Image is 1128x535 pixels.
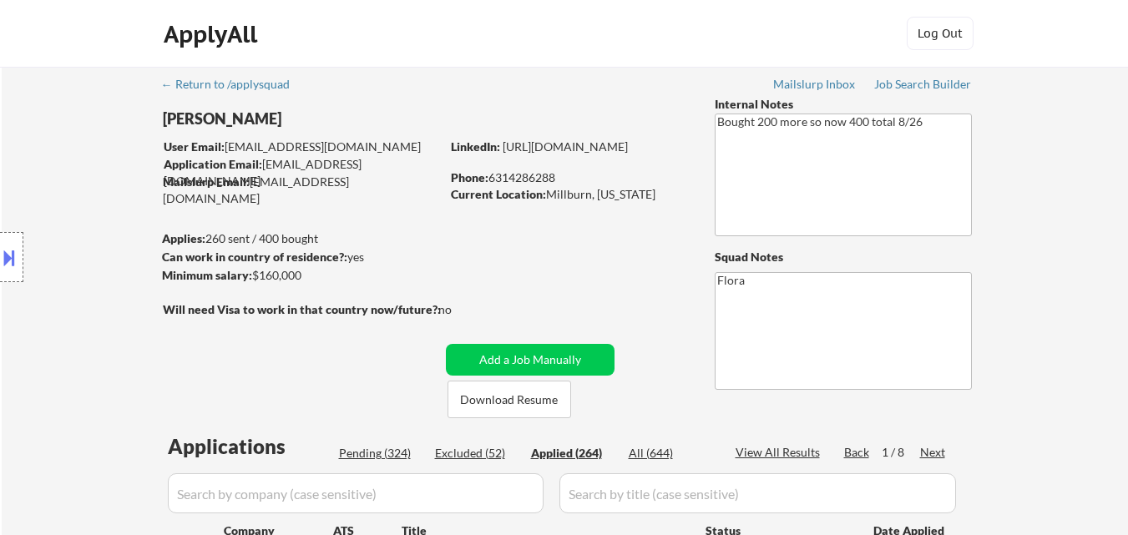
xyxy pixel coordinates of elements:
a: [URL][DOMAIN_NAME] [503,139,628,154]
div: no [438,301,486,318]
div: ApplyAll [164,20,262,48]
strong: Will need Visa to work in that country now/future?: [163,302,441,316]
input: Search by title (case sensitive) [559,473,956,513]
div: Applications [168,437,333,457]
div: Pending (324) [339,445,422,462]
div: 1 / 8 [882,444,920,461]
strong: LinkedIn: [451,139,500,154]
div: ← Return to /applysquad [161,78,306,90]
div: Job Search Builder [874,78,972,90]
div: [EMAIL_ADDRESS][DOMAIN_NAME] [164,156,440,189]
div: Next [920,444,947,461]
a: ← Return to /applysquad [161,78,306,94]
div: [EMAIL_ADDRESS][DOMAIN_NAME] [164,139,440,155]
button: Add a Job Manually [446,344,615,376]
input: Search by company (case sensitive) [168,473,544,513]
div: Excluded (52) [435,445,518,462]
div: Squad Notes [715,249,972,265]
button: Download Resume [448,381,571,418]
div: All (644) [629,445,712,462]
div: Applied (264) [531,445,615,462]
button: Log Out [907,17,974,50]
div: Millburn, [US_STATE] [451,186,687,203]
strong: Phone: [451,170,488,184]
div: $160,000 [162,267,440,284]
div: Mailslurp Inbox [773,78,857,90]
strong: Current Location: [451,187,546,201]
a: Mailslurp Inbox [773,78,857,94]
div: View All Results [736,444,825,461]
div: 260 sent / 400 bought [162,230,440,247]
div: Back [844,444,871,461]
div: [EMAIL_ADDRESS][DOMAIN_NAME] [163,174,440,206]
div: [PERSON_NAME] [163,109,506,129]
div: Internal Notes [715,96,972,113]
div: 6314286288 [451,169,687,186]
a: Job Search Builder [874,78,972,94]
